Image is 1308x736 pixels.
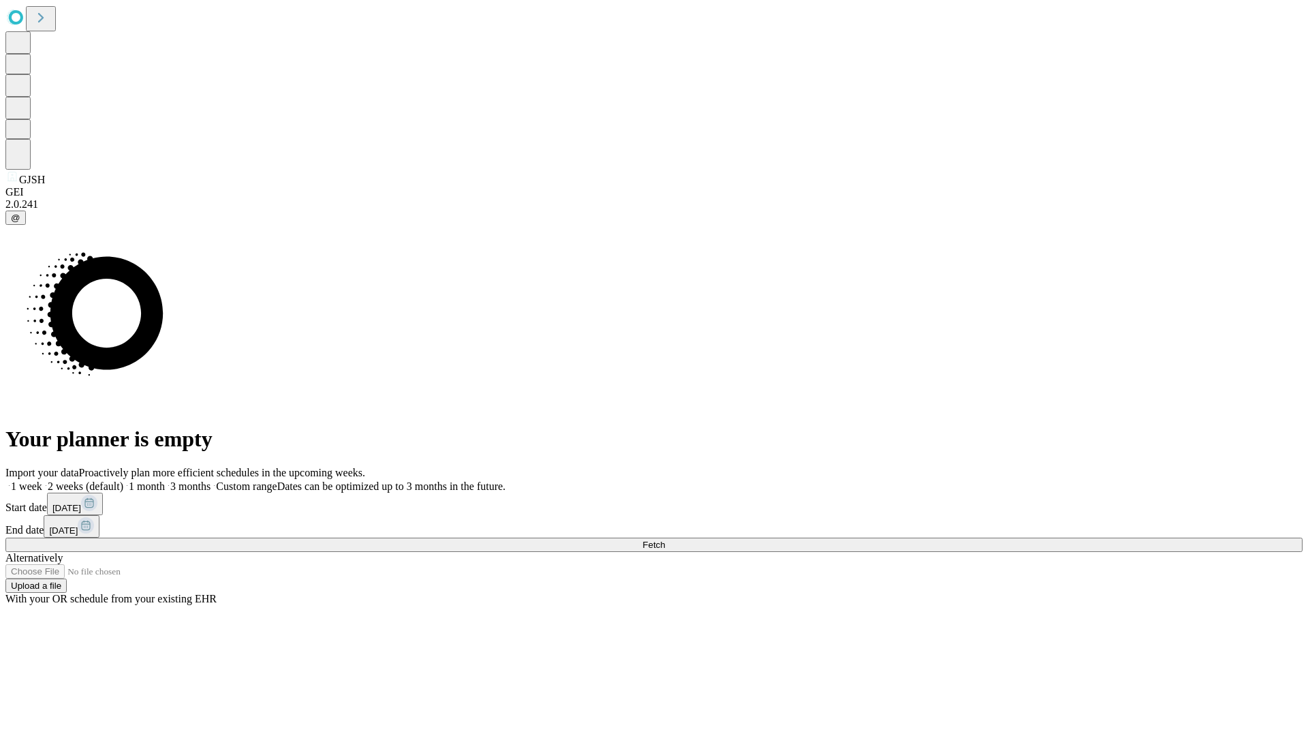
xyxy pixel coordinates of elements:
span: 3 months [170,480,211,492]
div: Start date [5,493,1303,515]
h1: Your planner is empty [5,427,1303,452]
span: Proactively plan more efficient schedules in the upcoming weeks. [79,467,365,478]
span: [DATE] [49,525,78,536]
span: Custom range [216,480,277,492]
button: [DATE] [44,515,99,538]
span: Fetch [642,540,665,550]
button: [DATE] [47,493,103,515]
span: GJSH [19,174,45,185]
div: End date [5,515,1303,538]
span: [DATE] [52,503,81,513]
span: Dates can be optimized up to 3 months in the future. [277,480,505,492]
span: 1 week [11,480,42,492]
button: Fetch [5,538,1303,552]
span: 1 month [129,480,165,492]
span: Alternatively [5,552,63,564]
span: @ [11,213,20,223]
div: GEI [5,186,1303,198]
span: Import your data [5,467,79,478]
button: Upload a file [5,579,67,593]
button: @ [5,211,26,225]
span: 2 weeks (default) [48,480,123,492]
span: With your OR schedule from your existing EHR [5,593,217,604]
div: 2.0.241 [5,198,1303,211]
